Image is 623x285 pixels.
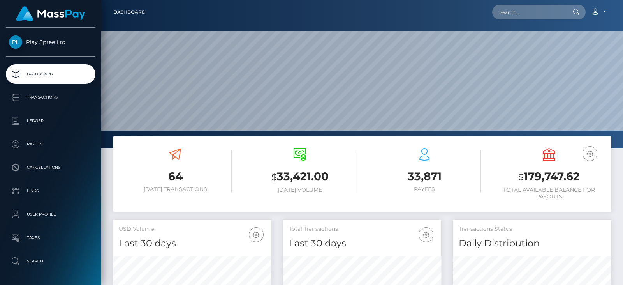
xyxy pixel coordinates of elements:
p: Transactions [9,92,92,103]
small: $ [271,172,277,182]
h5: USD Volume [119,225,266,233]
h3: 64 [119,169,232,184]
span: Play Spree Ltd [6,39,95,46]
h5: Total Transactions [289,225,436,233]
small: $ [518,172,524,182]
p: Cancellations [9,162,92,173]
h4: Daily Distribution [459,237,605,250]
a: Payees [6,135,95,154]
a: Dashboard [6,64,95,84]
a: Cancellations [6,158,95,177]
a: Ledger [6,111,95,131]
h4: Last 30 days [119,237,266,250]
a: Dashboard [113,4,146,20]
h3: 33,421.00 [243,169,356,185]
img: Play Spree Ltd [9,35,22,49]
p: Taxes [9,232,92,244]
a: User Profile [6,205,95,224]
h5: Transactions Status [459,225,605,233]
p: Links [9,185,92,197]
img: MassPay Logo [16,6,85,21]
h6: Payees [368,186,481,193]
h6: [DATE] Transactions [119,186,232,193]
input: Search... [492,5,565,19]
h3: 179,747.62 [493,169,605,185]
h6: [DATE] Volume [243,187,356,193]
h4: Last 30 days [289,237,436,250]
h6: Total Available Balance for Payouts [493,187,605,200]
a: Links [6,181,95,201]
a: Taxes [6,228,95,248]
a: Search [6,251,95,271]
p: Dashboard [9,68,92,80]
p: Payees [9,138,92,150]
h3: 33,871 [368,169,481,184]
p: Search [9,255,92,267]
a: Transactions [6,88,95,107]
p: User Profile [9,209,92,220]
p: Ledger [9,115,92,127]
